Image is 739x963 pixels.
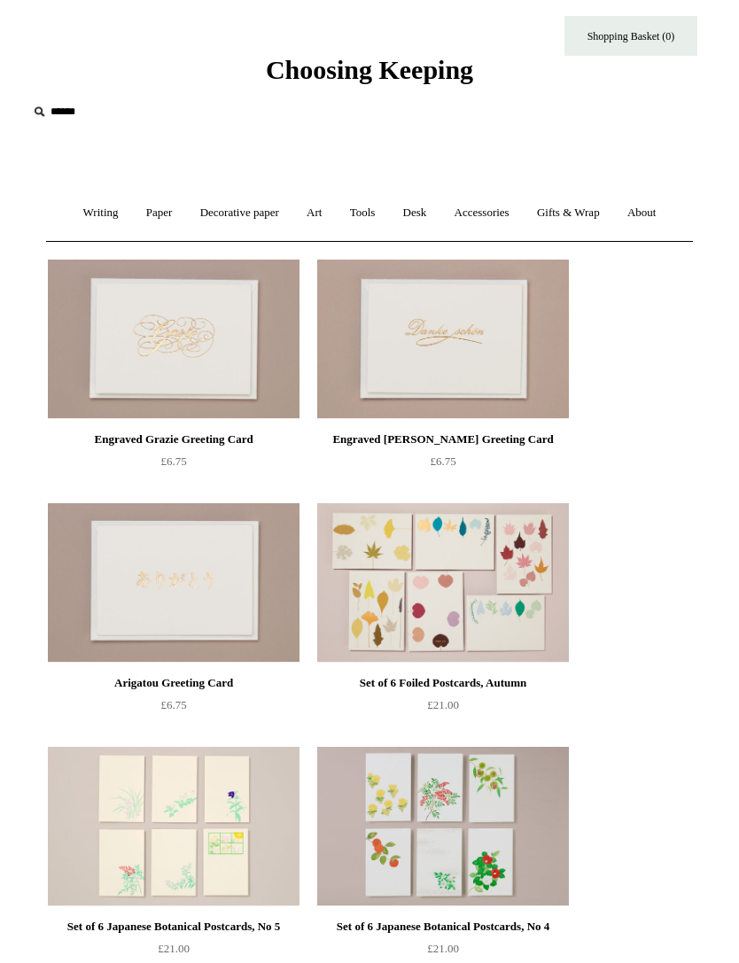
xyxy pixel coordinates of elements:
span: Choosing Keeping [266,55,473,84]
a: Paper [134,190,185,237]
a: Engraved Grazie Greeting Card £6.75 [48,429,299,501]
div: Set of 6 Japanese Botanical Postcards, No 5 [52,916,295,937]
img: Set of 6 Japanese Botanical Postcards, No 4 [317,747,569,906]
div: Arigatou Greeting Card [52,672,295,694]
a: Set of 6 Japanese Botanical Postcards, No 5 Set of 6 Japanese Botanical Postcards, No 5 [48,747,299,906]
a: Shopping Basket (0) [564,16,697,56]
img: Arigatou Greeting Card [48,503,299,663]
a: Set of 6 Japanese Botanical Postcards, No 4 Set of 6 Japanese Botanical Postcards, No 4 [317,747,569,906]
a: Arigatou Greeting Card Arigatou Greeting Card [48,503,299,663]
a: Engraved [PERSON_NAME] Greeting Card £6.75 [317,429,569,501]
span: £6.75 [160,698,186,711]
img: Set of 6 Foiled Postcards, Autumn [317,503,569,663]
div: Engraved Grazie Greeting Card [52,429,295,450]
div: Set of 6 Japanese Botanical Postcards, No 4 [322,916,564,937]
img: Engraved Grazie Greeting Card [48,260,299,419]
a: Set of 6 Foiled Postcards, Autumn Set of 6 Foiled Postcards, Autumn [317,503,569,663]
span: £6.75 [160,454,186,468]
span: £21.00 [158,942,190,955]
img: Set of 6 Japanese Botanical Postcards, No 5 [48,747,299,906]
a: Engraved Danke Schön Greeting Card Engraved Danke Schön Greeting Card [317,260,569,419]
a: Tools [338,190,388,237]
a: Arigatou Greeting Card £6.75 [48,672,299,745]
div: Engraved [PERSON_NAME] Greeting Card [322,429,564,450]
a: Gifts & Wrap [525,190,612,237]
img: Engraved Danke Schön Greeting Card [317,260,569,419]
a: Writing [71,190,131,237]
a: Decorative paper [188,190,292,237]
span: £6.75 [430,454,455,468]
a: Desk [391,190,440,237]
a: Accessories [442,190,522,237]
a: About [615,190,669,237]
div: Set of 6 Foiled Postcards, Autumn [322,672,564,694]
a: Choosing Keeping [266,69,473,82]
a: Art [294,190,334,237]
span: £21.00 [427,942,459,955]
span: £21.00 [427,698,459,711]
a: Set of 6 Foiled Postcards, Autumn £21.00 [317,672,569,745]
a: Engraved Grazie Greeting Card Engraved Grazie Greeting Card [48,260,299,419]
